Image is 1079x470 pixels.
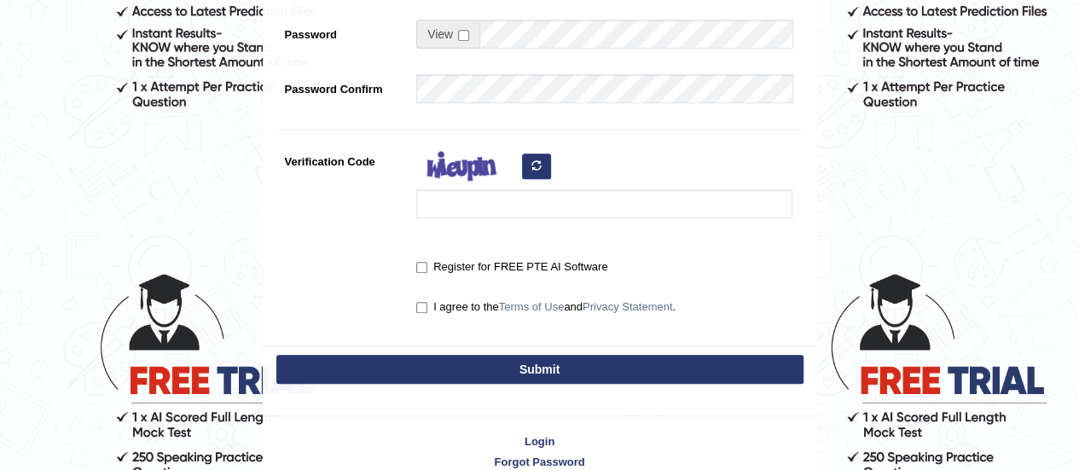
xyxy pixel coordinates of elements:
a: Login [264,433,816,450]
a: Privacy Statement [583,300,673,313]
label: Verification Code [276,147,409,170]
label: Password [276,20,409,43]
input: Register for FREE PTE AI Software [416,262,427,273]
label: Password Confirm [276,74,409,97]
a: Forgot Password [264,454,816,470]
label: I agree to the and . [416,299,676,316]
button: Submit [276,355,803,384]
a: Terms of Use [499,300,565,313]
label: Register for FREE PTE AI Software [416,258,607,276]
input: Show/Hide Password [458,30,469,41]
input: I agree to theTerms of UseandPrivacy Statement. [416,302,427,313]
